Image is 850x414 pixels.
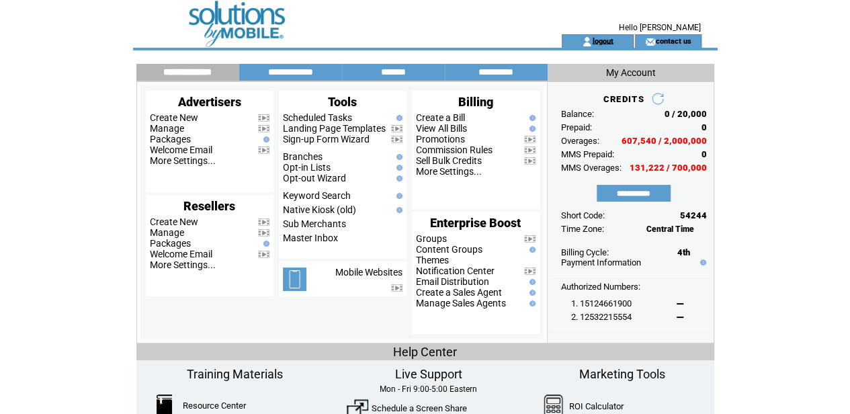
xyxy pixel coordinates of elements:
[283,190,351,201] a: Keyword Search
[416,134,465,144] a: Promotions
[430,216,521,230] span: Enterprise Boost
[150,123,184,134] a: Manage
[258,251,269,258] img: video.png
[524,235,536,243] img: video.png
[150,216,198,227] a: Create New
[524,157,536,165] img: video.png
[416,298,506,308] a: Manage Sales Agents
[416,112,465,123] a: Create a Bill
[416,276,489,287] a: Email Distribution
[393,154,402,160] img: help.gif
[561,122,592,132] span: Prepaid:
[680,210,707,220] span: 54244
[561,163,622,173] span: MMS Overages:
[258,229,269,237] img: video.png
[150,259,216,270] a: More Settings...
[561,224,604,234] span: Time Zone:
[393,207,402,213] img: help.gif
[283,123,386,134] a: Landing Page Templates
[283,204,356,215] a: Native Kiosk (old)
[702,149,707,159] span: 0
[391,284,402,292] img: video.png
[150,238,191,249] a: Packages
[561,210,605,220] span: Short Code:
[526,290,536,296] img: help.gif
[606,67,656,78] span: My Account
[394,367,462,381] span: Live Support
[697,259,706,265] img: help.gif
[524,267,536,275] img: video.png
[393,115,402,121] img: help.gif
[526,279,536,285] img: help.gif
[416,233,447,244] a: Groups
[393,175,402,181] img: help.gif
[150,249,212,259] a: Welcome Email
[416,166,482,177] a: More Settings...
[416,155,482,166] a: Sell Bulk Credits
[150,134,191,144] a: Packages
[526,300,536,306] img: help.gif
[561,247,609,257] span: Billing Cycle:
[619,23,701,32] span: Hello [PERSON_NAME]
[283,173,346,183] a: Opt-out Wizard
[416,255,449,265] a: Themes
[393,193,402,199] img: help.gif
[526,247,536,253] img: help.gif
[561,136,599,146] span: Overages:
[646,224,694,234] span: Central Time
[260,241,269,247] img: help.gif
[183,401,246,411] a: Resource Center
[283,112,352,123] a: Scheduled Tasks
[283,218,346,229] a: Sub Merchants
[283,233,338,243] a: Master Inbox
[561,149,614,159] span: MMS Prepaid:
[150,155,216,166] a: More Settings...
[258,218,269,226] img: video.png
[579,367,665,381] span: Marketing Tools
[603,94,644,104] span: CREDITS
[524,136,536,143] img: video.png
[393,345,457,359] span: Help Center
[187,367,283,381] span: Training Materials
[677,247,690,257] span: 4th
[571,312,632,322] span: 2. 12532215554
[561,257,641,267] a: Payment Information
[630,163,707,173] span: 131,222 / 700,000
[416,287,502,298] a: Create a Sales Agent
[569,401,624,411] a: ROI Calculator
[283,134,370,144] a: Sign-up Form Wizard
[391,125,402,132] img: video.png
[258,114,269,122] img: video.png
[258,147,269,154] img: video.png
[391,136,402,143] img: video.png
[571,298,632,308] span: 1. 15124661900
[183,199,235,213] span: Resellers
[328,95,357,109] span: Tools
[150,112,198,123] a: Create New
[258,125,269,132] img: video.png
[561,282,640,292] span: Authorized Numbers:
[526,115,536,121] img: help.gif
[526,126,536,132] img: help.gif
[416,123,467,134] a: View All Bills
[178,95,241,109] span: Advertisers
[458,95,493,109] span: Billing
[416,244,482,255] a: Content Groups
[150,227,184,238] a: Manage
[416,144,493,155] a: Commission Rules
[524,147,536,154] img: video.png
[283,267,306,291] img: mobile-websites.png
[372,403,467,413] a: Schedule a Screen Share
[283,162,331,173] a: Opt-in Lists
[283,151,323,162] a: Branches
[416,265,495,276] a: Notification Center
[260,136,269,142] img: help.gif
[645,36,655,47] img: contact_us_icon.gif
[592,36,613,45] a: logout
[335,267,402,278] a: Mobile Websites
[393,165,402,171] img: help.gif
[622,136,707,146] span: 607,540 / 2,000,000
[582,36,592,47] img: account_icon.gif
[561,109,594,119] span: Balance:
[702,122,707,132] span: 0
